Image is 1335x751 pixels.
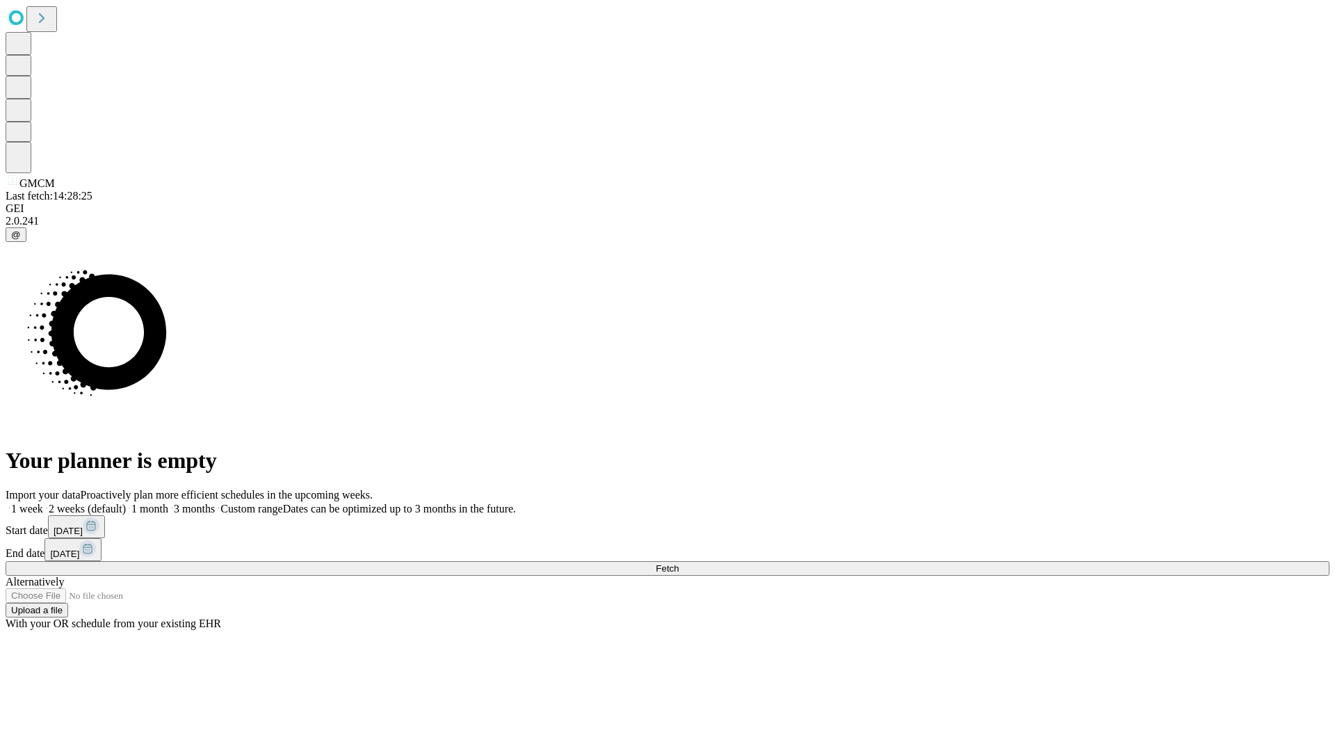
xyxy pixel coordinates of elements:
[6,227,26,242] button: @
[174,503,215,515] span: 3 months
[220,503,282,515] span: Custom range
[131,503,168,515] span: 1 month
[6,448,1329,474] h1: Your planner is empty
[6,603,68,617] button: Upload a file
[6,215,1329,227] div: 2.0.241
[6,515,1329,538] div: Start date
[49,503,126,515] span: 2 weeks (default)
[6,489,81,501] span: Import your data
[50,549,79,559] span: [DATE]
[6,576,64,588] span: Alternatively
[54,526,83,536] span: [DATE]
[81,489,373,501] span: Proactively plan more efficient schedules in the upcoming weeks.
[6,190,92,202] span: Last fetch: 14:28:25
[6,202,1329,215] div: GEI
[283,503,516,515] span: Dates can be optimized up to 3 months in the future.
[19,177,55,189] span: GMCM
[6,561,1329,576] button: Fetch
[11,503,43,515] span: 1 week
[6,538,1329,561] div: End date
[44,538,102,561] button: [DATE]
[11,229,21,240] span: @
[6,617,221,629] span: With your OR schedule from your existing EHR
[48,515,105,538] button: [DATE]
[656,563,679,574] span: Fetch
